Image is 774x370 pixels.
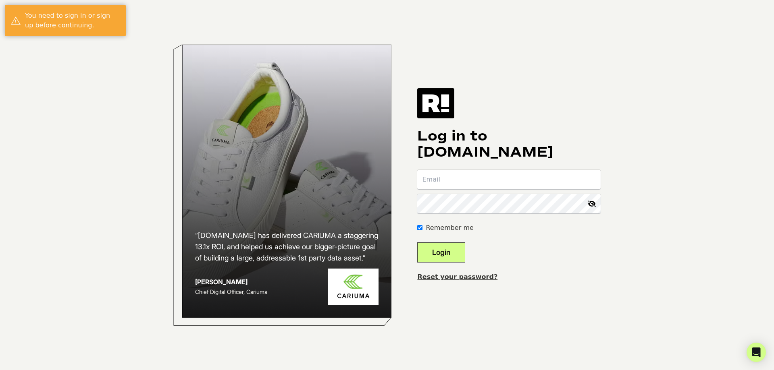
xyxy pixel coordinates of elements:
label: Remember me [426,223,473,233]
h1: Log in to [DOMAIN_NAME] [417,128,601,160]
div: You need to sign in or sign up before continuing. [25,11,120,30]
strong: [PERSON_NAME] [195,278,248,286]
div: Open Intercom Messenger [747,343,766,362]
input: Email [417,170,601,189]
img: Cariuma [328,269,379,305]
img: Retention.com [417,88,454,118]
a: Reset your password? [417,273,497,281]
span: Chief Digital Officer, Cariuma [195,288,267,295]
button: Login [417,242,465,263]
h2: “[DOMAIN_NAME] has delivered CARIUMA a staggering 13.1x ROI, and helped us achieve our bigger-pic... [195,230,379,264]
